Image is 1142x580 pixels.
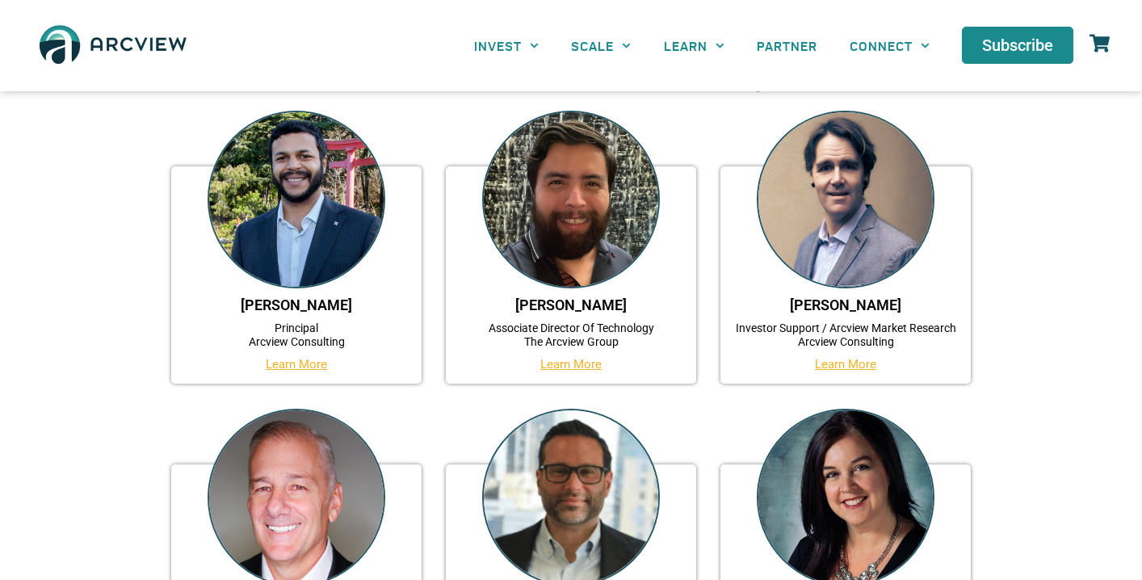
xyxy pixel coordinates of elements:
[736,322,956,348] a: Investor Support / Arcview Market ResearchArcview Consulting
[815,357,876,372] a: Learn More
[256,20,886,94] h3: Arcview is led by some of the most respected names in the cannabis industry.
[458,27,946,64] nav: Menu
[458,27,555,64] a: INVEST
[790,296,901,313] a: [PERSON_NAME]
[266,357,327,372] a: Learn More
[515,296,627,313] a: [PERSON_NAME]
[555,27,647,64] a: SCALE
[249,322,345,348] a: PrincipalArcview Consulting
[962,27,1073,64] a: Subscribe
[833,27,946,64] a: CONNECT
[540,357,602,372] a: Learn More
[982,37,1053,53] span: Subscribe
[648,27,741,64] a: LEARN
[32,16,194,75] img: The Arcview Group
[741,27,833,64] a: PARTNER
[489,322,654,348] a: Associate Director Of TechnologyThe Arcview Group
[241,296,352,313] a: [PERSON_NAME]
